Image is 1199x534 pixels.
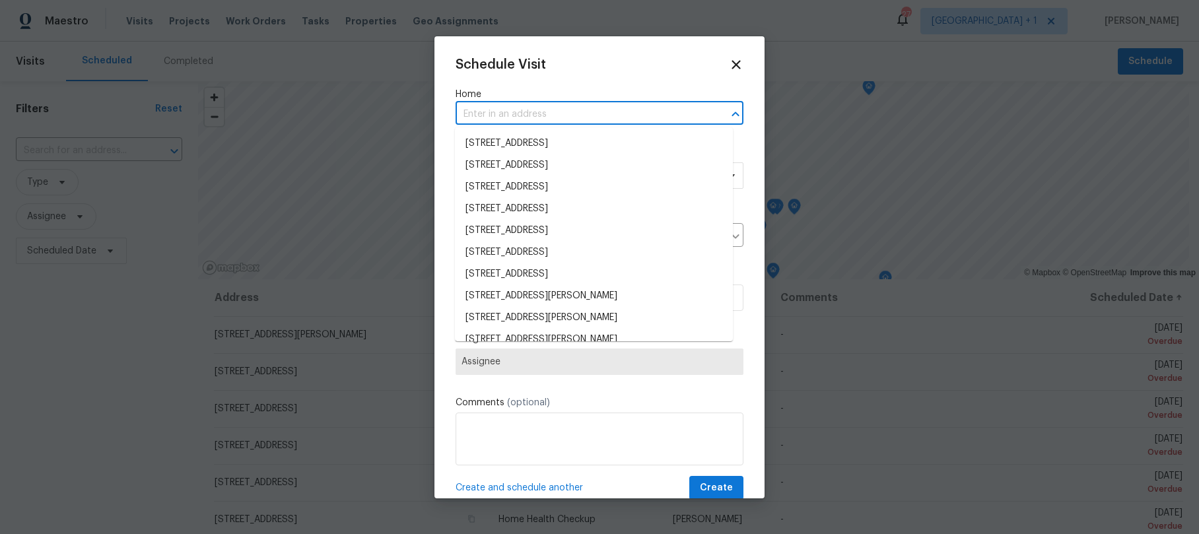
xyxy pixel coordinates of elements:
span: Schedule Visit [456,58,546,71]
li: [STREET_ADDRESS][PERSON_NAME] [455,329,733,350]
li: [STREET_ADDRESS][PERSON_NAME] [455,307,733,329]
button: Create [689,476,743,500]
button: Close [726,105,745,123]
li: [STREET_ADDRESS] [455,263,733,285]
label: Home [456,88,743,101]
span: Create [700,480,733,496]
input: Enter in an address [456,104,706,125]
li: [STREET_ADDRESS] [455,242,733,263]
li: [STREET_ADDRESS] [455,133,733,154]
label: Comments [456,396,743,409]
li: [STREET_ADDRESS] [455,220,733,242]
span: Assignee [462,356,737,367]
span: (optional) [507,398,550,407]
li: [STREET_ADDRESS][PERSON_NAME] [455,285,733,307]
li: [STREET_ADDRESS] [455,176,733,198]
span: Close [729,57,743,72]
li: [STREET_ADDRESS] [455,154,733,176]
li: [STREET_ADDRESS] [455,198,733,220]
span: Create and schedule another [456,481,583,494]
